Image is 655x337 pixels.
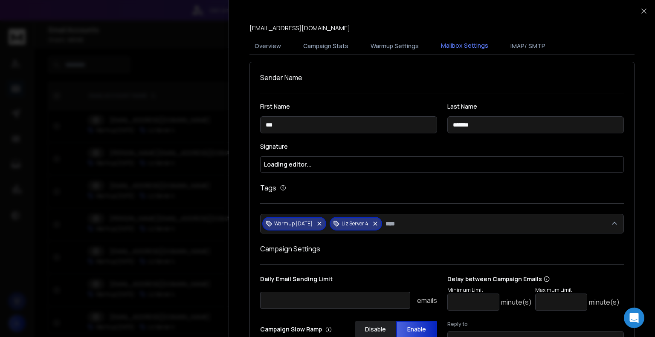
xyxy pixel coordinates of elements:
label: Last Name [447,104,624,109]
p: Delay between Campaign Emails [447,275,620,283]
h1: Tags [260,183,276,193]
label: Signature [260,144,624,150]
p: Warmup [DATE] [274,220,313,227]
h1: Sender Name [260,72,624,83]
button: Warmup Settings [365,37,424,55]
label: Reply to [447,321,624,328]
p: minute(s) [501,297,532,307]
button: Overview [249,37,286,55]
p: minute(s) [589,297,620,307]
div: Open Intercom Messenger [624,308,644,328]
button: Mailbox Settings [436,36,493,56]
h1: Campaign Settings [260,244,624,254]
p: Maximum Limit [535,287,620,294]
label: First Name [260,104,437,109]
p: Minimum Limit [447,287,532,294]
p: Campaign Slow Ramp [260,325,332,334]
button: Campaign Stats [298,37,354,55]
p: Daily Email Sending Limit [260,275,437,287]
button: IMAP/ SMTP [505,37,551,55]
p: Liz Server 4 [342,220,368,227]
div: Loading editor... [264,160,620,169]
p: emails [417,295,437,305]
p: [EMAIL_ADDRESS][DOMAIN_NAME] [249,24,350,32]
